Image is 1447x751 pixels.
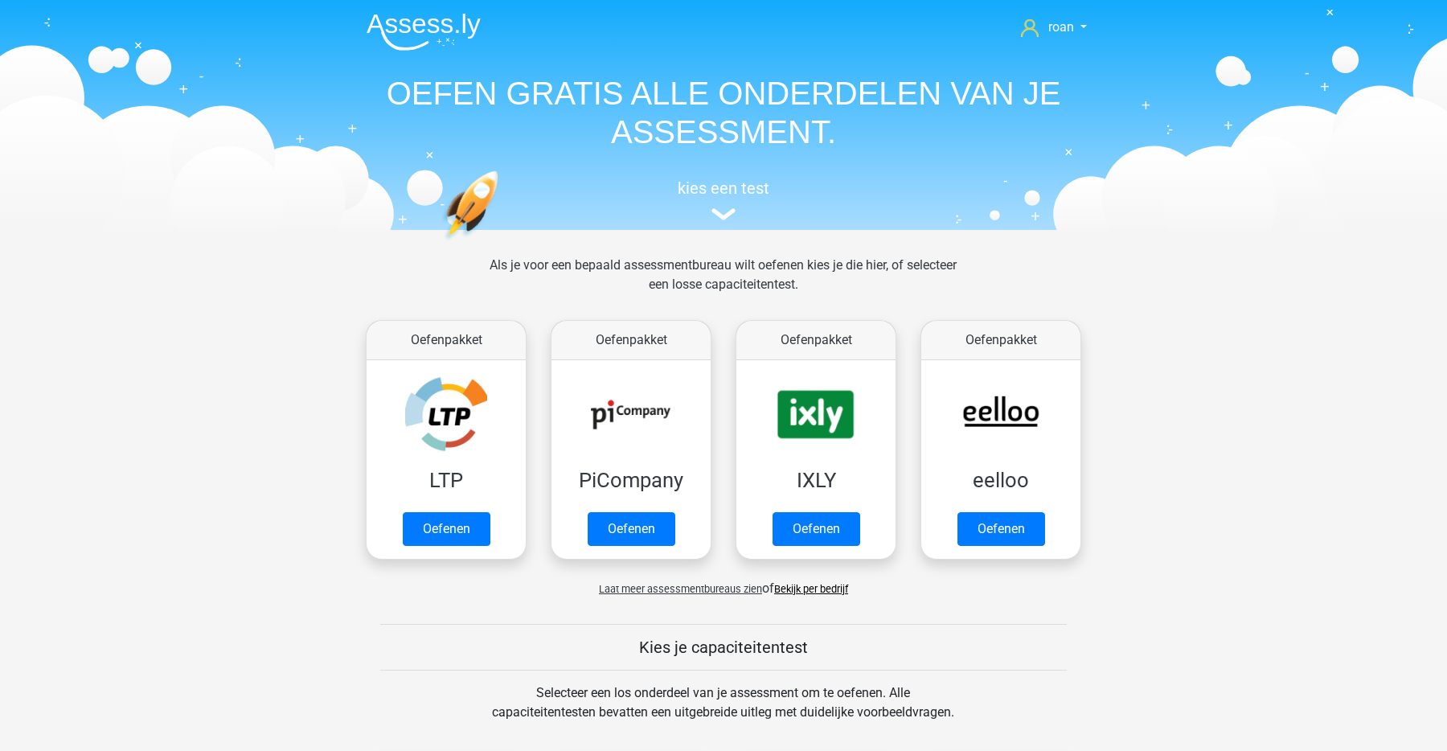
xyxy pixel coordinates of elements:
[773,512,860,546] a: Oefenen
[477,683,969,741] div: Selecteer een los onderdeel van je assessment om te oefenen. Alle capaciteitentesten bevatten een...
[477,256,969,314] div: Als je voor een bepaald assessmentbureau wilt oefenen kies je die hier, of selecteer een losse ca...
[354,74,1093,151] h1: OEFEN GRATIS ALLE ONDERDELEN VAN JE ASSESSMENT.
[354,179,1093,198] h5: kies een test
[380,638,1067,657] h5: Kies je capaciteitentest
[1015,18,1093,37] a: roan
[1048,19,1074,35] span: roan
[354,566,1093,598] div: of
[354,179,1093,221] a: kies een test
[774,583,848,595] a: Bekijk per bedrijf
[957,512,1045,546] a: Oefenen
[588,512,675,546] a: Oefenen
[711,208,736,220] img: assessment
[599,583,762,595] span: Laat meer assessmentbureaus zien
[442,170,560,316] img: oefenen
[367,13,481,51] img: Assessly
[403,512,490,546] a: Oefenen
